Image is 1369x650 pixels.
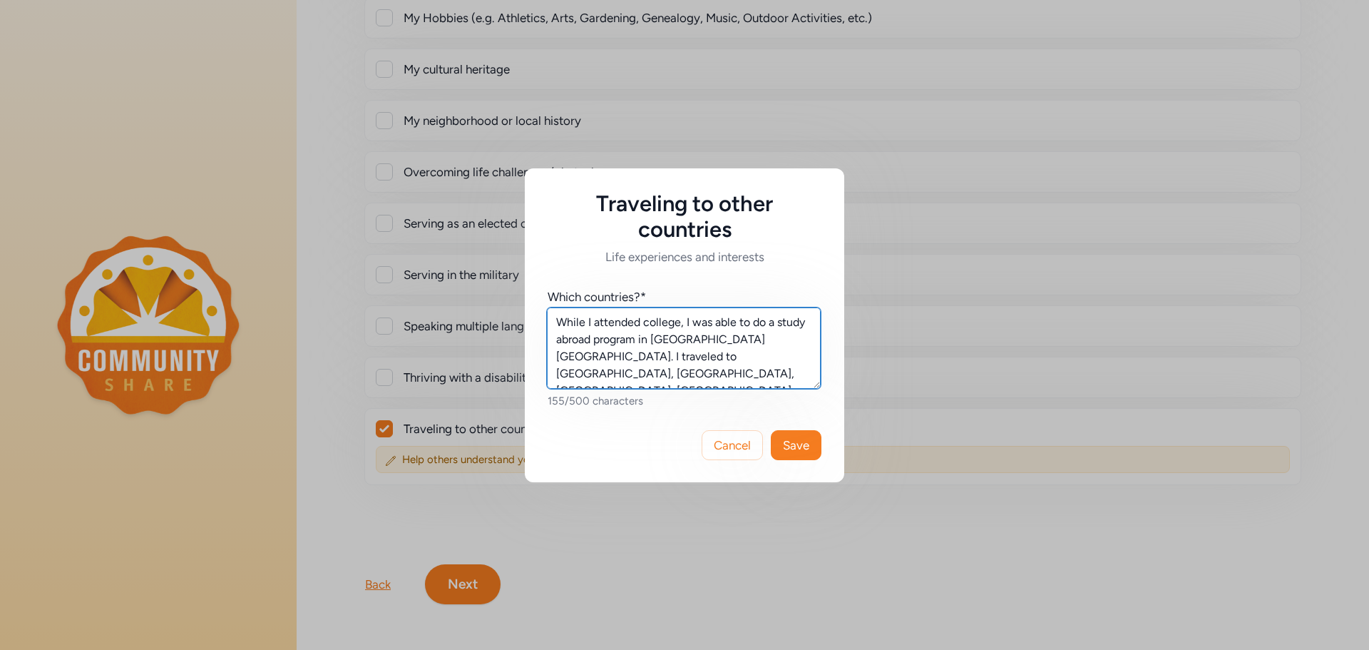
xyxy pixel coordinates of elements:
[548,248,821,265] h6: Life experiences and interests
[783,437,809,454] span: Save
[548,395,643,407] span: 155/500 characters
[771,430,821,460] button: Save
[548,191,821,243] h5: Traveling to other countries
[547,308,821,389] textarea: While I attended college, I was able to do a study abroad program in [GEOGRAPHIC_DATA] [GEOGRAPHI...
[714,437,751,454] span: Cancel
[548,288,646,305] div: Which countries?*
[702,430,763,460] button: Cancel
